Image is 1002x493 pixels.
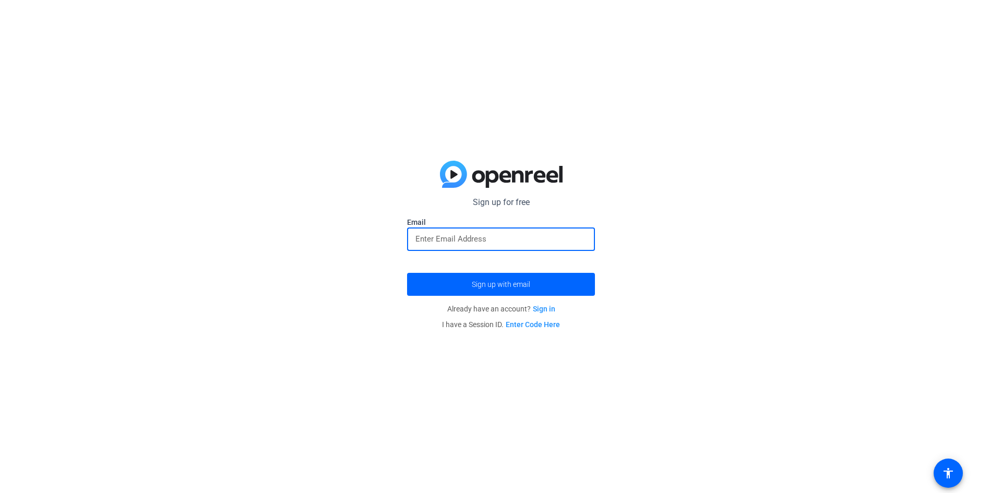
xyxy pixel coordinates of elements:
[407,217,595,227] label: Email
[415,233,587,245] input: Enter Email Address
[942,467,955,479] mat-icon: accessibility
[533,305,555,313] a: Sign in
[447,305,555,313] span: Already have an account?
[442,320,560,329] span: I have a Session ID.
[506,320,560,329] a: Enter Code Here
[407,273,595,296] button: Sign up with email
[440,161,563,188] img: blue-gradient.svg
[407,196,595,209] p: Sign up for free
